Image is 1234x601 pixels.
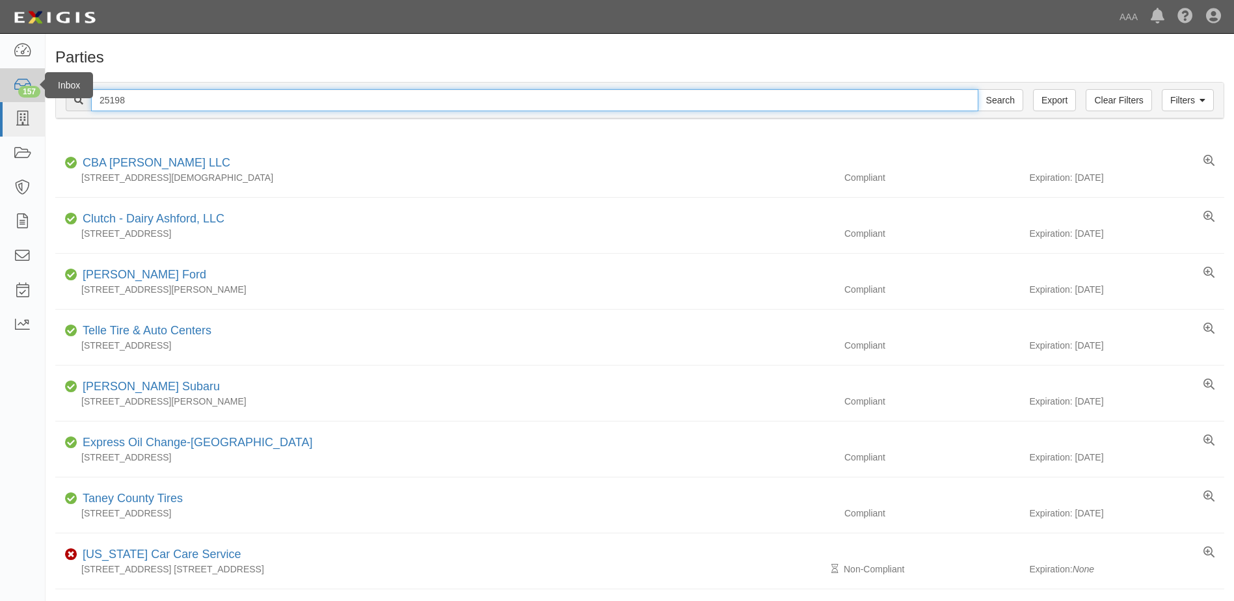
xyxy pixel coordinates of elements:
a: View results summary [1203,155,1214,168]
a: [PERSON_NAME] Ford [83,268,206,281]
a: View results summary [1203,379,1214,392]
div: [STREET_ADDRESS] [55,451,835,464]
a: AAA [1113,4,1144,30]
i: Pending Review [831,565,838,574]
div: Expiration: [1029,563,1224,576]
div: Expiration: [DATE] [1029,283,1224,296]
div: [STREET_ADDRESS] [55,507,835,520]
a: Telle Tire & Auto Centers [83,324,211,337]
a: [PERSON_NAME] Subaru [83,380,220,393]
div: [STREET_ADDRESS] [STREET_ADDRESS] [55,563,835,576]
div: Brandon Tomes Subaru [77,379,220,395]
a: Filters [1162,89,1214,111]
i: None [1073,564,1094,574]
div: CBA Arnold LLC [77,155,230,172]
i: Compliant [65,494,77,503]
i: Compliant [65,438,77,447]
div: Expiration: [DATE] [1029,339,1224,352]
i: Compliant [65,215,77,224]
div: Expiration: [DATE] [1029,451,1224,464]
div: Compliant [835,283,1029,296]
a: [US_STATE] Car Care Service [83,548,241,561]
i: Compliant [65,382,77,392]
a: CBA [PERSON_NAME] LLC [83,156,230,169]
i: Help Center - Complianz [1177,9,1193,25]
div: [STREET_ADDRESS] [55,339,835,352]
a: View results summary [1203,267,1214,280]
a: View results summary [1203,211,1214,224]
div: Telle Tire & Auto Centers [77,323,211,340]
div: [STREET_ADDRESS] [55,227,835,240]
div: Compliant [835,339,1029,352]
i: Non-Compliant [65,550,77,559]
a: Taney County Tires [83,492,183,505]
div: Express Oil Change-Providence [77,434,312,451]
div: Compliant [835,171,1029,184]
img: logo-5460c22ac91f19d4615b14bd174203de0afe785f0fc80cf4dbbc73dc1793850b.png [10,6,100,29]
div: [STREET_ADDRESS][DEMOGRAPHIC_DATA] [55,171,835,184]
i: Compliant [65,271,77,280]
div: Inbox [45,72,93,98]
input: Search [91,89,978,111]
a: View results summary [1203,546,1214,559]
div: Bob Tomes Ford [77,267,206,284]
div: Expiration: [DATE] [1029,171,1224,184]
div: Expiration: [DATE] [1029,395,1224,408]
div: Compliant [835,451,1029,464]
div: Compliant [835,507,1029,520]
a: View results summary [1203,434,1214,447]
div: [STREET_ADDRESS][PERSON_NAME] [55,395,835,408]
i: Compliant [65,159,77,168]
a: Clear Filters [1086,89,1151,111]
a: View results summary [1203,323,1214,336]
a: Express Oil Change-[GEOGRAPHIC_DATA] [83,436,312,449]
div: California Car Care Service [77,546,241,563]
div: [STREET_ADDRESS][PERSON_NAME] [55,283,835,296]
a: View results summary [1203,490,1214,503]
div: Non-Compliant [835,563,1029,576]
div: Taney County Tires [77,490,183,507]
a: Clutch - Dairy Ashford, LLC [83,212,224,225]
div: Clutch - Dairy Ashford, LLC [77,211,224,228]
div: Compliant [835,227,1029,240]
h1: Parties [55,49,1224,66]
div: Expiration: [DATE] [1029,227,1224,240]
i: Compliant [65,327,77,336]
input: Search [978,89,1023,111]
div: 157 [18,86,40,98]
div: Compliant [835,395,1029,408]
div: Expiration: [DATE] [1029,507,1224,520]
a: Export [1033,89,1076,111]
